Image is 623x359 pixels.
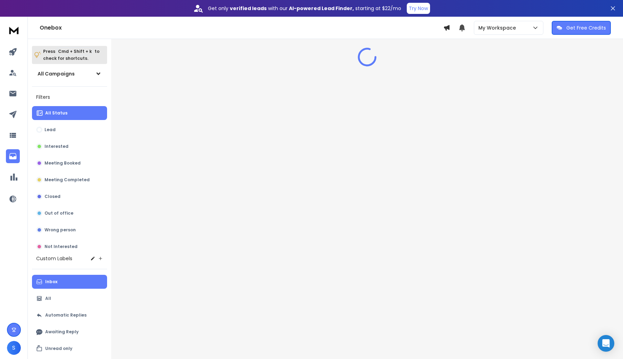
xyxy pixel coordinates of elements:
[45,329,79,335] p: Awaiting Reply
[45,279,57,285] p: Inbox
[32,308,107,322] button: Automatic Replies
[478,24,519,31] p: My Workspace
[40,24,443,32] h1: Onebox
[32,240,107,254] button: Not Interested
[36,255,72,262] h3: Custom Labels
[32,67,107,81] button: All Campaigns
[32,139,107,153] button: Interested
[44,127,56,133] p: Lead
[7,24,21,37] img: logo
[32,156,107,170] button: Meeting Booked
[44,194,60,199] p: Closed
[43,48,99,62] p: Press to check for shortcuts.
[45,296,51,301] p: All
[32,123,107,137] button: Lead
[44,160,81,166] p: Meeting Booked
[566,24,606,31] p: Get Free Credits
[7,341,21,355] button: S
[32,106,107,120] button: All Status
[45,110,67,116] p: All Status
[44,177,90,183] p: Meeting Completed
[32,342,107,356] button: Unread only
[32,190,107,204] button: Closed
[208,5,401,12] p: Get only with our starting at $22/mo
[45,312,87,318] p: Automatic Replies
[32,223,107,237] button: Wrong person
[44,244,78,249] p: Not Interested
[32,92,107,102] h3: Filters
[407,3,430,14] button: Try Now
[57,47,93,55] span: Cmd + Shift + k
[45,346,72,351] p: Unread only
[289,5,354,12] strong: AI-powered Lead Finder,
[44,144,68,149] p: Interested
[230,5,267,12] strong: verified leads
[32,206,107,220] button: Out of office
[409,5,428,12] p: Try Now
[32,275,107,289] button: Inbox
[44,227,76,233] p: Wrong person
[44,210,73,216] p: Out of office
[32,325,107,339] button: Awaiting Reply
[598,335,614,352] div: Open Intercom Messenger
[552,21,611,35] button: Get Free Credits
[32,292,107,305] button: All
[38,70,75,77] h1: All Campaigns
[32,173,107,187] button: Meeting Completed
